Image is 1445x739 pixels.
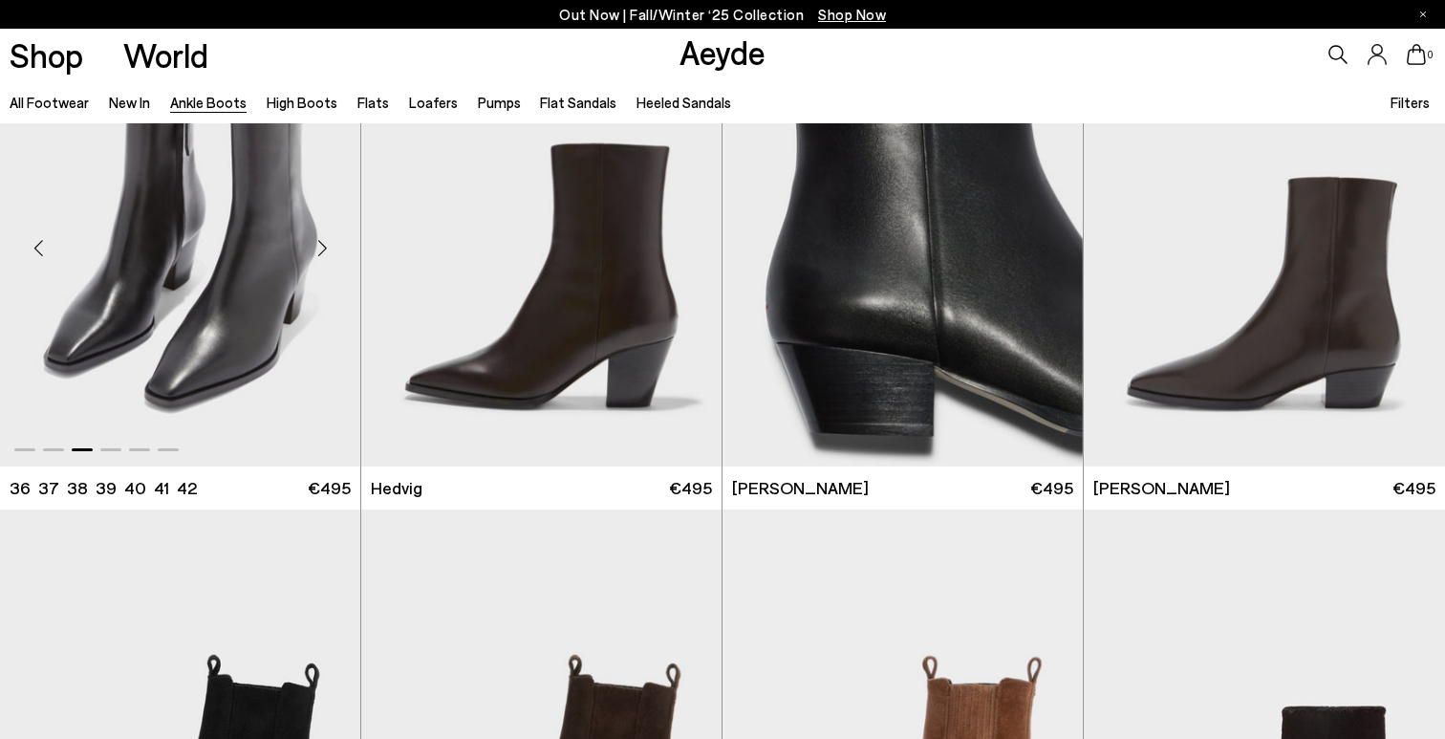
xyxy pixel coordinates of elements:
li: 40 [124,476,146,500]
span: €495 [669,476,712,500]
span: €495 [1030,476,1073,500]
a: World [123,38,208,72]
span: [PERSON_NAME] [732,476,869,500]
a: All Footwear [10,94,89,111]
a: Shop [10,38,83,72]
li: 41 [154,476,169,500]
a: High Boots [267,94,337,111]
span: [PERSON_NAME] [1093,476,1230,500]
a: Hedvig €495 [361,467,722,510]
img: Baba Pointed Cowboy Boots [722,13,1083,467]
div: 1 / 6 [1084,13,1445,467]
a: Heeled Sandals [636,94,731,111]
img: Baba Pointed Cowboy Boots [1084,13,1445,467]
li: 39 [96,476,117,500]
a: Loafers [409,94,458,111]
p: Out Now | Fall/Winter ‘25 Collection [559,3,886,27]
a: Next slide Previous slide [1084,13,1445,467]
a: Aeyde [679,32,766,72]
a: Pumps [478,94,521,111]
a: [PERSON_NAME] €495 [1084,467,1445,510]
a: New In [109,94,150,111]
span: €495 [308,476,351,500]
span: 0 [1426,50,1435,60]
div: Previous slide [10,219,67,276]
a: Ankle Boots [170,94,247,111]
a: Flats [357,94,389,111]
a: [PERSON_NAME] €495 [722,467,1083,510]
a: Flat Sandals [540,94,616,111]
div: Next slide [293,219,351,276]
div: 1 / 6 [361,13,722,467]
img: Hedvig Cowboy Ankle Boots [361,13,722,467]
li: 36 [10,476,31,500]
a: Next slide Previous slide [361,13,722,467]
li: 37 [38,476,59,500]
div: 4 / 6 [722,13,1083,467]
span: Navigate to /collections/new-in [818,6,886,23]
span: Hedvig [371,476,422,500]
a: Next slide Previous slide [722,13,1083,467]
a: 0 [1407,44,1426,65]
span: €495 [1392,476,1435,500]
li: 38 [67,476,88,500]
li: 42 [177,476,197,500]
ul: variant [10,476,191,500]
span: Filters [1391,94,1430,111]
